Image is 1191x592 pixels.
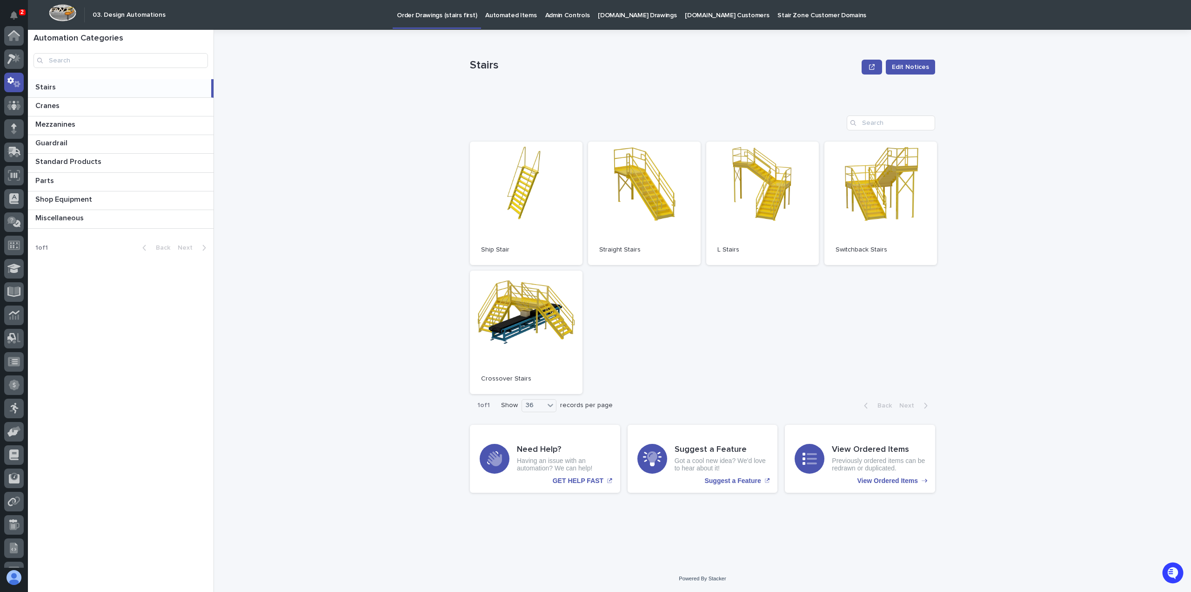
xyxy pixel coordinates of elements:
p: Standard Products [35,156,103,166]
p: Switchback Stairs [836,246,926,254]
a: MiscellaneousMiscellaneous [28,210,214,229]
input: Clear [24,75,154,84]
p: 1 of 1 [470,394,497,417]
a: View Ordered Items [785,425,935,493]
a: Crossover Stairs [470,271,582,394]
input: Search [33,53,208,68]
a: GET HELP FAST [470,425,620,493]
button: users-avatar [4,568,24,587]
a: StairsStairs [28,79,214,98]
button: Edit Notices [886,60,935,75]
a: PartsParts [28,173,214,191]
p: Shop Equipment [35,193,94,204]
a: Powered byPylon [66,172,113,179]
a: Powered By Stacker [679,576,726,581]
p: GET HELP FAST [553,477,603,485]
a: CranesCranes [28,98,214,116]
div: Notifications2 [12,11,24,26]
p: Parts [35,175,56,185]
a: 📖Help Docs [6,146,54,163]
a: Standard ProductsStandard Products [28,154,214,172]
p: Ship Stair [481,246,571,254]
button: Back [135,244,174,252]
h3: View Ordered Items [832,445,925,455]
h3: Need Help? [517,445,610,455]
div: We're available if you need us! [32,113,118,120]
button: Notifications [4,6,24,25]
h1: Automation Categories [33,34,208,44]
p: Mezzanines [35,118,77,129]
input: Search [847,116,935,130]
p: Straight Stairs [599,246,689,254]
a: Ship Stair [470,142,582,265]
button: Next [896,401,935,410]
a: MezzaninesMezzanines [28,116,214,135]
p: 1 of 1 [28,237,55,259]
img: Workspace Logo [49,4,76,21]
p: Cranes [35,100,61,110]
span: Help Docs [19,150,51,159]
span: Back [150,245,170,251]
a: GuardrailGuardrail [28,135,214,154]
p: Stairs [35,81,58,92]
p: Crossover Stairs [481,375,571,383]
p: Having an issue with an automation? We can help! [517,457,610,473]
a: Suggest a Feature [628,425,778,493]
a: Shop EquipmentShop Equipment [28,191,214,210]
p: Show [501,401,518,409]
button: Back [856,401,896,410]
p: Welcome 👋 [9,37,169,52]
h3: Suggest a Feature [675,445,768,455]
span: Edit Notices [892,62,929,72]
p: L Stairs [717,246,808,254]
h2: 03. Design Automations [93,11,166,19]
p: records per page [560,401,613,409]
div: Start new chat [32,103,153,113]
img: 1736555164131-43832dd5-751b-4058-ba23-39d91318e5a0 [9,103,26,120]
a: L Stairs [706,142,819,265]
button: Start new chat [158,106,169,117]
iframe: Open customer support [1161,561,1186,586]
img: Stacker [9,9,28,27]
p: Guardrail [35,137,69,148]
p: Got a cool new idea? We'd love to hear about it! [675,457,768,473]
span: Next [178,245,198,251]
p: 2 [20,9,24,15]
p: Previously ordered items can be redrawn or duplicated. [832,457,925,473]
button: Next [174,244,214,252]
span: Next [899,402,920,409]
p: How can we help? [9,52,169,67]
p: View Ordered Items [857,477,918,485]
p: Stairs [470,59,858,72]
p: Miscellaneous [35,212,86,223]
span: Back [872,402,892,409]
span: Pylon [93,172,113,179]
div: 36 [522,401,544,410]
a: Straight Stairs [588,142,701,265]
p: Suggest a Feature [704,477,761,485]
a: Switchback Stairs [824,142,937,265]
div: 📖 [9,150,17,158]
